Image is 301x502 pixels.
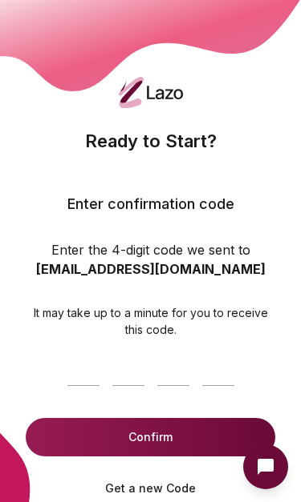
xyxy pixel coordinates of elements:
p: Enter the 4-digit code we sent to [51,240,250,259]
strong: [EMAIL_ADDRESS][DOMAIN_NAME] [36,261,266,277]
p: It may take up to a minute for you to receive this code. [26,304,275,338]
h2: Ready to Start? [85,128,217,193]
button: Open Intercom messenger [243,444,288,489]
button: Confirm [26,418,275,456]
h4: Enter confirmation code [67,193,234,215]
